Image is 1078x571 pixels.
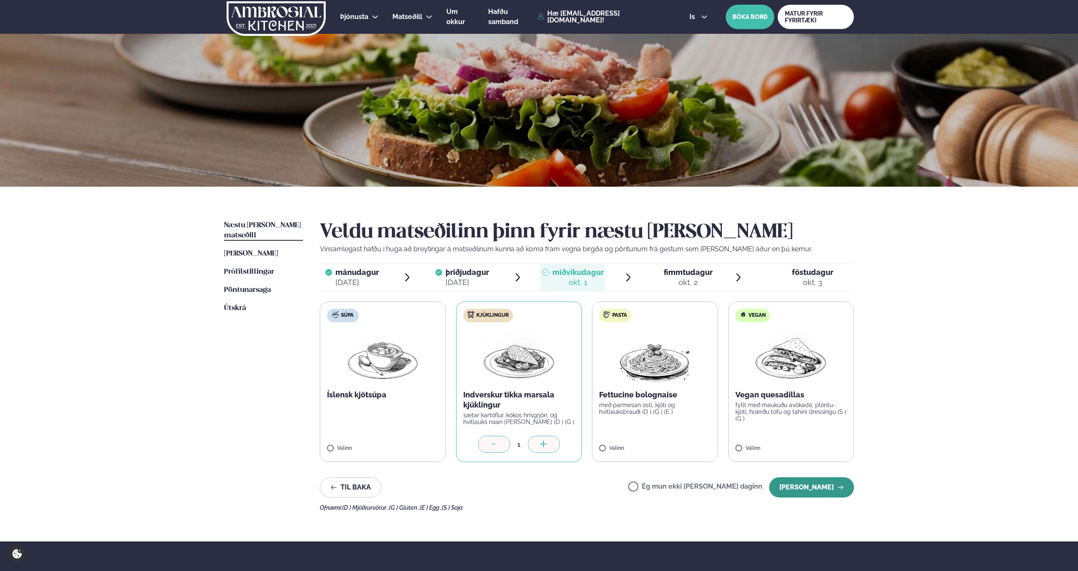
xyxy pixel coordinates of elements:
[224,222,301,239] span: Næstu [PERSON_NAME] matseðill
[683,14,714,20] button: is
[446,268,489,277] span: þriðjudagur
[488,7,533,27] a: Hafðu samband
[689,14,697,20] span: is
[463,390,575,410] p: Indverskur tikka marsala kjúklingur
[463,412,575,425] p: sætar kartöflur, kókos hrísgrjón, og hvítlauks naan [PERSON_NAME] (D ) (G )
[335,268,379,277] span: mánudagur
[446,7,474,27] a: Um okkur
[792,277,833,288] div: okt. 3
[552,268,604,277] span: miðvikudagur
[224,285,271,295] a: Pöntunarsaga
[224,303,246,313] a: Útskrá
[340,13,368,21] span: Þjónusta
[8,545,26,563] a: Cookie settings
[754,329,828,383] img: Quesadilla.png
[599,402,711,415] p: með parmesan osti, kjöti og hvítlauksbrauði (D ) (G ) (E )
[488,8,518,26] span: Hafðu samband
[476,312,509,319] span: Kjúklingur
[346,329,420,383] img: Soup.png
[392,12,422,22] a: Matseðill
[446,8,465,26] span: Um okkur
[552,277,604,288] div: okt. 1
[224,286,271,294] span: Pöntunarsaga
[389,504,420,511] span: (G ) Glúten ,
[340,12,368,22] a: Þjónusta
[603,311,610,318] img: pasta.svg
[735,402,847,422] p: fyllt með maukuðu avókadó, plöntu-kjöti, hrærðu tofu og tahini dressingu (S ) (G )
[224,220,303,241] a: Næstu [PERSON_NAME] matseðill
[740,311,746,318] img: Vegan.svg
[392,13,422,21] span: Matseðill
[342,504,389,511] span: (D ) Mjólkurvörur ,
[618,329,692,383] img: Spagetti.png
[612,312,627,319] span: Pasta
[792,268,833,277] span: föstudagur
[320,477,381,498] button: Til baka
[224,268,274,275] span: Prófílstillingar
[442,504,463,511] span: (S ) Soja
[446,277,489,288] div: [DATE]
[224,250,278,257] span: [PERSON_NAME]
[748,312,766,319] span: Vegan
[332,311,339,318] img: soup.svg
[735,390,847,400] p: Vegan quesadillas
[538,10,670,24] a: Hæ [EMAIL_ADDRESS][DOMAIN_NAME]!
[482,329,556,383] img: Chicken-breast.png
[224,305,246,312] span: Útskrá
[467,311,474,318] img: chicken.svg
[327,390,439,400] p: Íslensk kjötsúpa
[320,220,854,244] h2: Veldu matseðilinn þinn fyrir næstu [PERSON_NAME]
[224,249,278,259] a: [PERSON_NAME]
[599,390,711,400] p: Fettucine bolognaise
[769,477,854,498] button: [PERSON_NAME]
[335,277,379,288] div: [DATE]
[341,312,354,319] span: Súpa
[726,5,774,29] button: BÓKA BORÐ
[664,277,713,288] div: okt. 2
[778,5,854,29] a: MATUR FYRIR FYRIRTÆKI
[224,267,274,277] a: Prófílstillingar
[664,268,713,277] span: fimmtudagur
[226,1,327,36] img: logo
[320,244,854,254] p: Vinsamlegast hafðu í huga að breytingar á matseðlinum kunna að koma fram vegna birgða og pöntunum...
[510,440,528,449] div: 1
[420,504,442,511] span: (E ) Egg ,
[320,504,854,511] div: Ofnæmi:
